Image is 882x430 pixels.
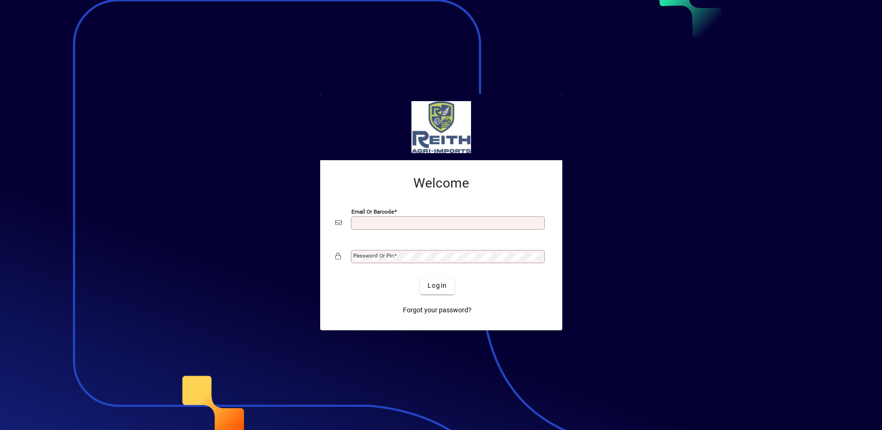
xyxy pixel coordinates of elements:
mat-label: Email or Barcode [351,208,394,215]
span: Forgot your password? [403,305,472,315]
mat-label: Password or Pin [353,252,394,259]
button: Login [420,277,454,294]
h2: Welcome [335,175,547,191]
a: Forgot your password? [399,302,475,319]
span: Login [428,281,447,291]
